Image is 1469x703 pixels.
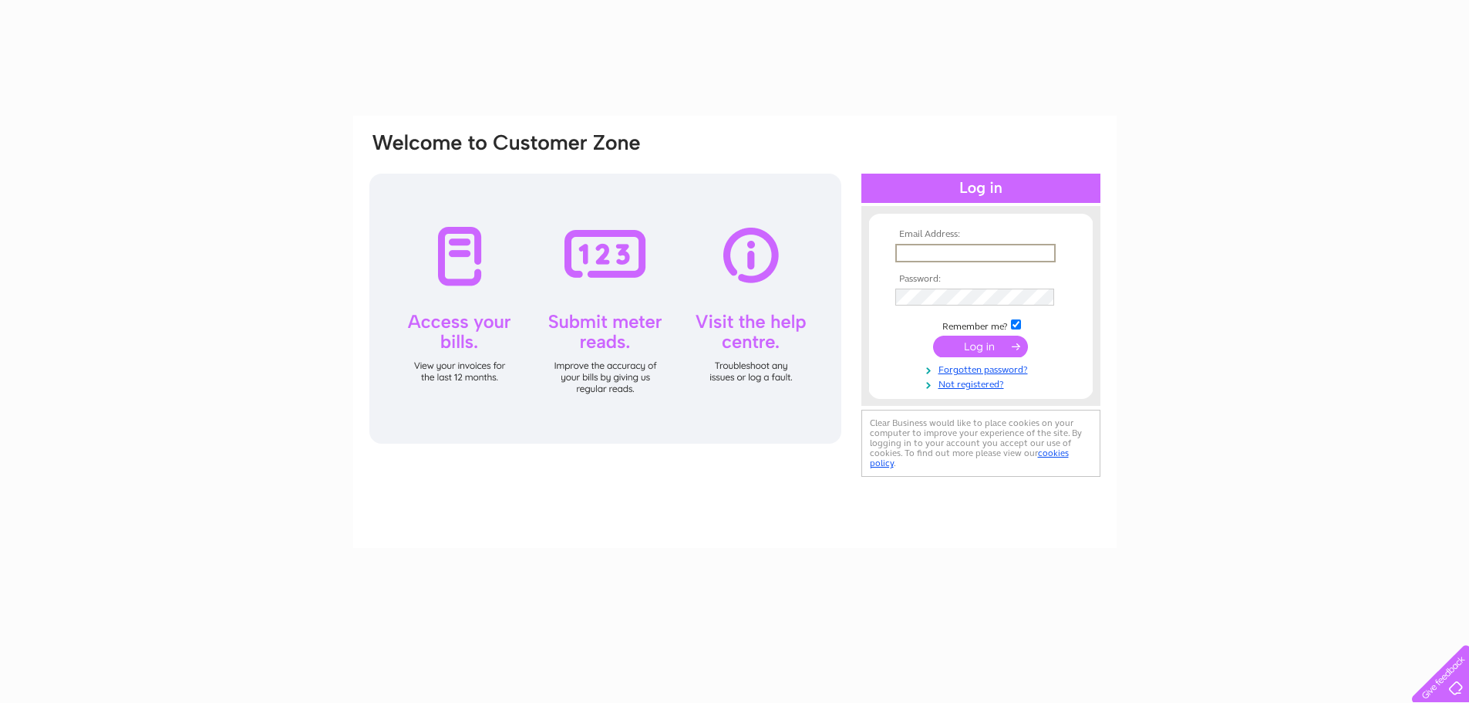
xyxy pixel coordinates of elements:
th: Password: [891,274,1070,285]
input: Submit [933,336,1028,357]
a: Forgotten password? [895,361,1070,376]
th: Email Address: [891,229,1070,240]
a: cookies policy [870,448,1069,468]
td: Remember me? [891,317,1070,333]
div: Clear Business would like to place cookies on your computer to improve your experience of the sit... [861,410,1100,477]
a: Not registered? [895,376,1070,390]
